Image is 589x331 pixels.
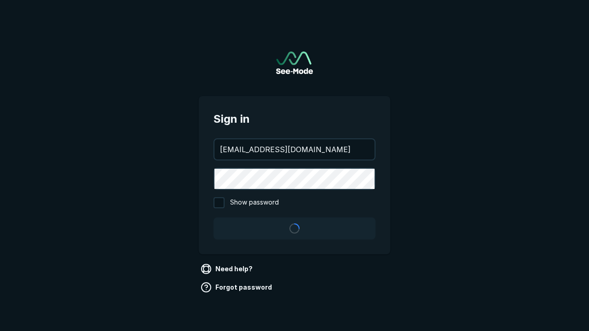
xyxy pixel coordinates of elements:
img: See-Mode Logo [276,51,313,74]
a: Forgot password [199,280,276,295]
a: Go to sign in [276,51,313,74]
input: your@email.com [214,139,375,160]
a: Need help? [199,262,256,276]
span: Show password [230,197,279,208]
span: Sign in [214,111,375,127]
